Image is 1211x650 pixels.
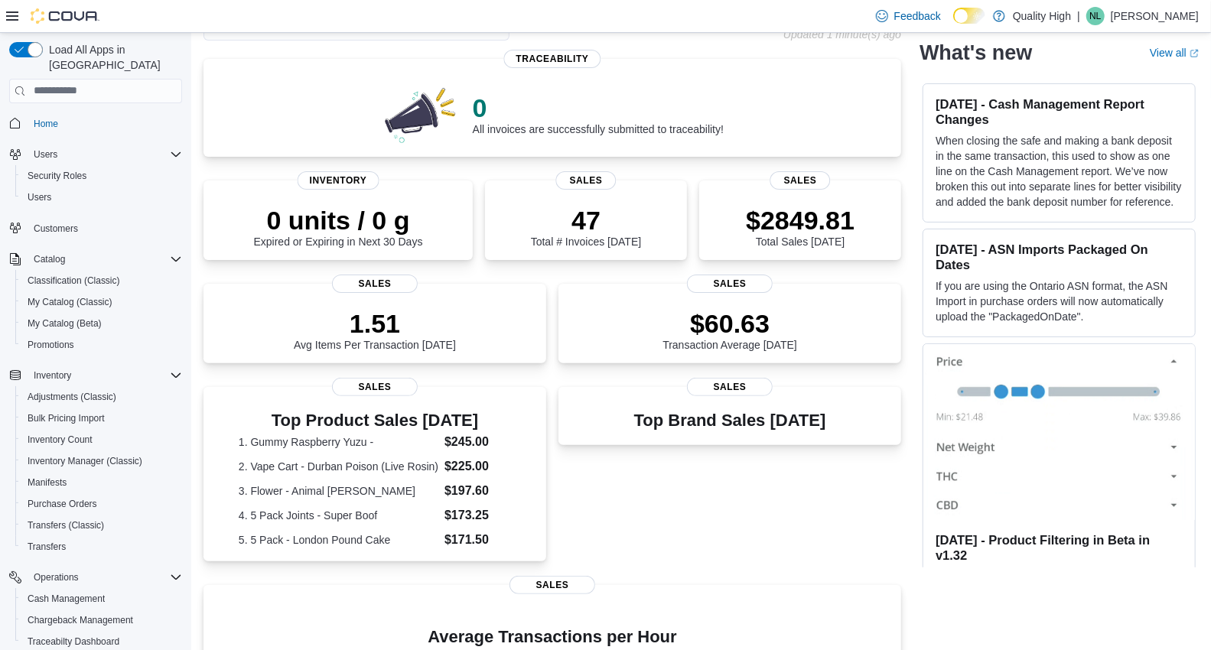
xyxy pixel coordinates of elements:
dd: $197.60 [444,482,511,500]
p: 47 [531,205,641,236]
button: Manifests [15,472,188,493]
a: Adjustments (Classic) [21,388,122,406]
dd: $173.25 [444,506,511,525]
h3: [DATE] - ASN Imports Packaged On Dates [936,241,1183,271]
span: Promotions [21,336,182,354]
h4: Average Transactions per Hour [216,628,889,646]
p: [PERSON_NAME] [1111,7,1199,25]
p: Updated 1 minute(s) ago [783,28,901,41]
div: Total # Invoices [DATE] [531,205,641,248]
img: Cova [31,8,99,24]
button: Customers [3,217,188,239]
div: Avg Items Per Transaction [DATE] [294,308,456,351]
button: Classification (Classic) [15,270,188,291]
span: Customers [34,223,78,235]
span: Sales [687,378,773,396]
button: Users [15,187,188,208]
span: Inventory Count [28,434,93,446]
span: Transfers (Classic) [21,516,182,535]
p: | [1077,7,1080,25]
span: Classification (Classic) [21,271,182,290]
span: Sales [509,576,595,594]
span: Adjustments (Classic) [21,388,182,406]
span: Bulk Pricing Import [28,412,105,424]
span: My Catalog (Classic) [28,296,112,308]
h3: [DATE] - Product Filtering in Beta in v1.32 [936,532,1183,563]
span: Promotions [28,339,74,351]
div: Total Sales [DATE] [746,205,855,248]
button: Inventory Manager (Classic) [15,450,188,472]
span: Adjustments (Classic) [28,391,116,403]
a: Home [28,115,64,133]
span: Inventory [34,369,71,382]
p: When closing the safe and making a bank deposit in the same transaction, this used to show as one... [936,132,1183,209]
a: Classification (Classic) [21,271,126,290]
button: Operations [3,567,188,588]
span: Users [28,145,182,164]
span: Purchase Orders [28,498,97,510]
button: Security Roles [15,165,188,187]
span: Inventory Manager (Classic) [28,455,142,467]
span: Chargeback Management [21,611,182,629]
span: Home [34,118,58,130]
a: Promotions [21,336,80,354]
svg: External link [1190,48,1199,57]
input: Dark Mode [953,8,985,24]
span: My Catalog (Beta) [21,314,182,333]
span: Sales [332,275,418,293]
h3: [DATE] - Cash Management Report Changes [936,96,1183,126]
button: Adjustments (Classic) [15,386,188,408]
button: Home [3,112,188,135]
span: Manifests [28,476,67,489]
a: My Catalog (Beta) [21,314,108,333]
dd: $171.50 [444,531,511,549]
span: Transfers [28,541,66,553]
button: Users [3,144,188,165]
div: Transaction Average [DATE] [662,308,797,351]
a: My Catalog (Classic) [21,293,119,311]
span: Inventory Manager (Classic) [21,452,182,470]
a: Inventory Manager (Classic) [21,452,148,470]
dt: 3. Flower - Animal [PERSON_NAME] [239,483,438,499]
button: Cash Management [15,588,188,609]
span: NL [1089,7,1101,25]
a: View allExternal link [1150,46,1199,58]
span: Catalog [28,250,182,268]
span: Security Roles [28,170,86,182]
dd: $225.00 [444,457,511,476]
span: Traceability [504,50,601,68]
h3: Top Brand Sales [DATE] [634,411,826,430]
a: Customers [28,219,84,238]
span: Users [28,191,51,203]
button: Transfers [15,536,188,557]
button: Promotions [15,334,188,356]
span: Classification (Classic) [28,275,120,287]
button: Catalog [28,250,71,268]
p: 1.51 [294,308,456,339]
span: Feedback [894,8,941,24]
span: Sales [555,171,616,190]
dt: 5. 5 Pack - London Pound Cake [239,532,438,548]
span: Inventory [298,171,379,190]
p: $60.63 [662,308,797,339]
span: Operations [28,568,182,587]
span: Users [21,188,182,206]
a: Security Roles [21,167,93,185]
span: Sales [770,171,831,190]
span: Sales [687,275,773,293]
a: Bulk Pricing Import [21,409,111,427]
span: My Catalog (Beta) [28,317,102,330]
p: If you are using the Ontario ASN format, the ASN Import in purchase orders will now automatically... [936,278,1183,323]
a: Purchase Orders [21,495,103,513]
a: Chargeback Management [21,611,139,629]
span: Load All Apps in [GEOGRAPHIC_DATA] [43,42,182,73]
button: Catalog [3,249,188,270]
div: Expired or Expiring in Next 30 Days [254,205,423,248]
a: Transfers (Classic) [21,516,110,535]
span: Cash Management [28,593,105,605]
h2: What's new [920,40,1032,64]
button: Transfers (Classic) [15,515,188,536]
a: Users [21,188,57,206]
span: Bulk Pricing Import [21,409,182,427]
